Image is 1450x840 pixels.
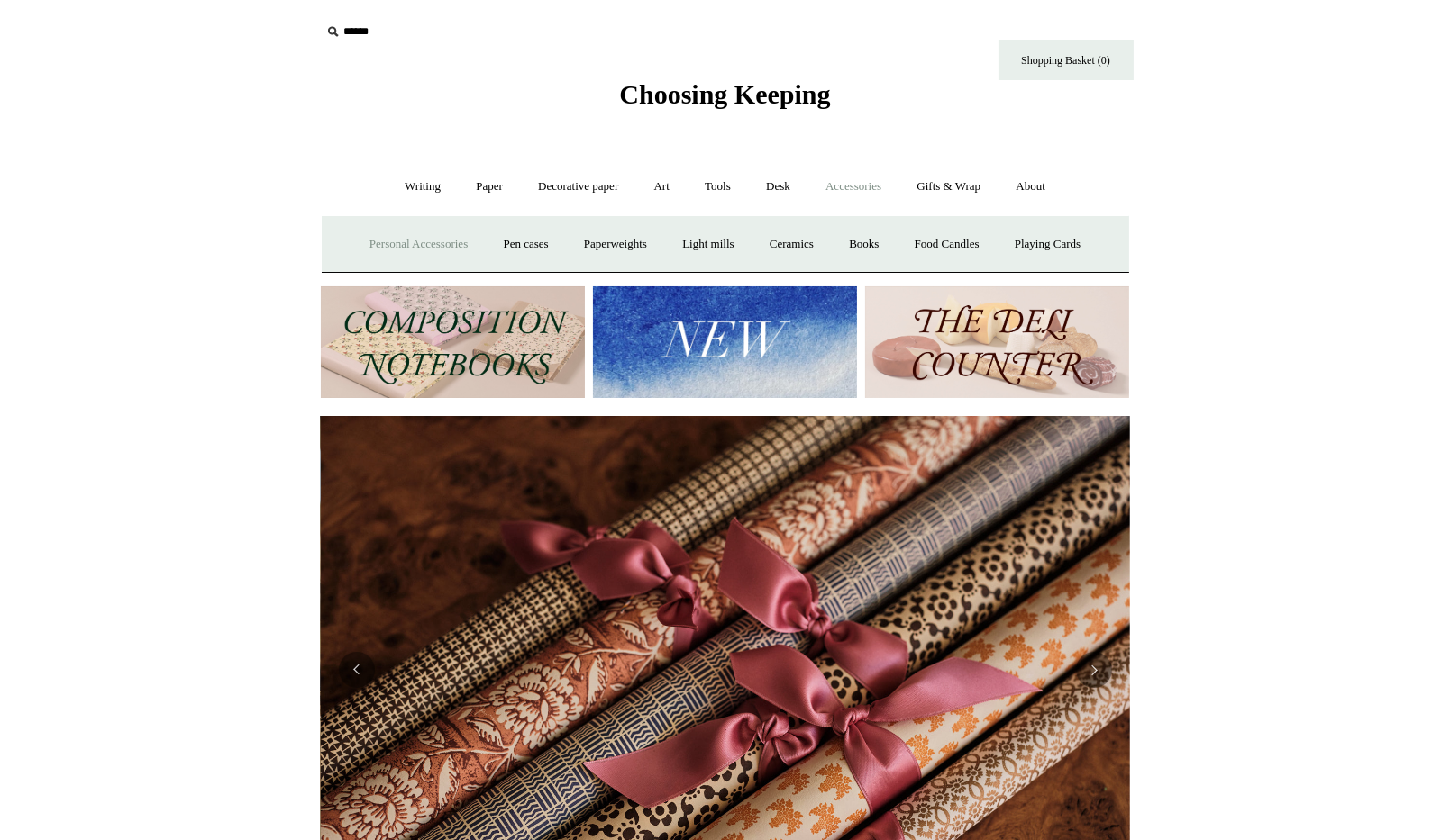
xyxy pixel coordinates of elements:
a: Shopping Basket (0) [999,40,1134,80]
a: About [999,163,1062,211]
a: Playing Cards [999,221,1097,268]
img: 202302 Composition ledgers.jpg__PID:69722ee6-fa44-49dd-a067-31375e5d54ec [321,286,585,399]
button: Previous [339,652,375,688]
a: Pen cases [487,221,564,268]
a: Tools [689,163,747,211]
a: Ceramics [753,221,830,268]
img: New.jpg__PID:f73bdf93-380a-4a35-bcfe-7823039498e1 [593,286,857,399]
a: Gifts & Wrap [900,163,997,211]
a: Desk [750,163,807,211]
a: Art [638,163,686,211]
a: Decorative paper [522,163,634,211]
span: Choosing Keeping [619,79,830,109]
a: Writing [388,163,457,211]
a: Personal Accessories [353,221,484,268]
a: Books [833,221,895,268]
a: Food Candles [898,221,996,268]
a: Paperweights [568,221,663,268]
button: Next [1076,652,1112,688]
a: Light mills [666,221,750,268]
a: Paper [460,163,519,211]
a: Accessories [809,163,898,211]
a: Choosing Keeping [619,94,830,106]
img: The Deli Counter [865,286,1129,399]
